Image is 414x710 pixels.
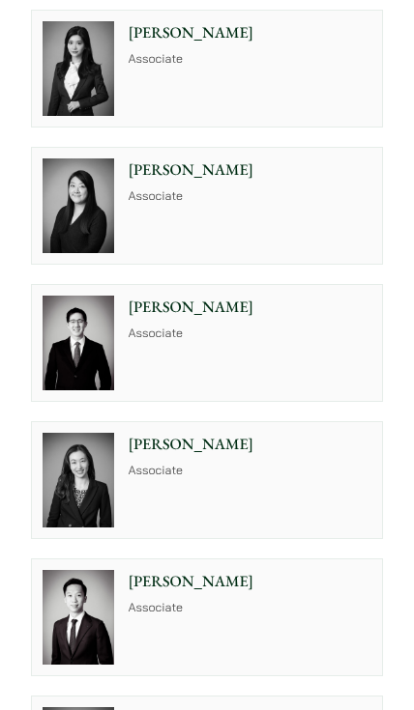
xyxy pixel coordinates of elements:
p: Associate [129,51,372,70]
p: [PERSON_NAME] [129,570,372,593]
a: [PERSON_NAME] Associate [31,558,383,676]
p: [PERSON_NAME] [129,296,372,319]
a: [PERSON_NAME] Associate [31,421,383,539]
p: [PERSON_NAME] [129,21,372,44]
p: Associate [129,326,372,344]
p: Associate [129,463,372,481]
a: [PERSON_NAME] Associate [31,284,383,402]
p: Associate [129,600,372,618]
img: Florence Yan photo [43,21,115,117]
p: Associate [129,188,372,207]
a: Florence Yan photo [PERSON_NAME] Associate [31,10,383,128]
p: [PERSON_NAME] [129,158,372,182]
a: [PERSON_NAME] Associate [31,147,383,265]
p: [PERSON_NAME] [129,433,372,456]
